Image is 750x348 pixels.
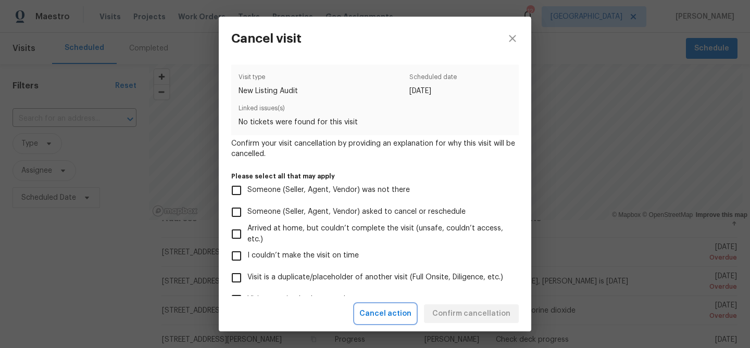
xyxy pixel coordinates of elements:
[247,250,359,261] span: I couldn’t make the visit on time
[409,86,457,96] span: [DATE]
[355,304,416,324] button: Cancel action
[231,31,302,46] h3: Cancel visit
[239,86,298,96] span: New Listing Audit
[247,223,510,245] span: Arrived at home, but couldn’t complete the visit (unsafe, couldn’t access, etc.)
[494,17,531,60] button: close
[247,185,410,196] span: Someone (Seller, Agent, Vendor) was not there
[247,207,466,217] span: Someone (Seller, Agent, Vendor) asked to cancel or reschedule
[359,307,411,320] span: Cancel action
[231,173,519,179] label: Please select all that may apply
[409,72,457,86] span: Scheduled date
[247,294,345,305] span: Visit was mistakenly created
[247,272,503,283] span: Visit is a duplicate/placeholder of another visit (Full Onsite, Diligence, etc.)
[239,117,511,127] span: No tickets were found for this visit
[239,103,511,117] span: Linked issues(s)
[239,72,298,86] span: Visit type
[231,138,519,159] span: Confirm your visit cancellation by providing an explanation for why this visit will be cancelled.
